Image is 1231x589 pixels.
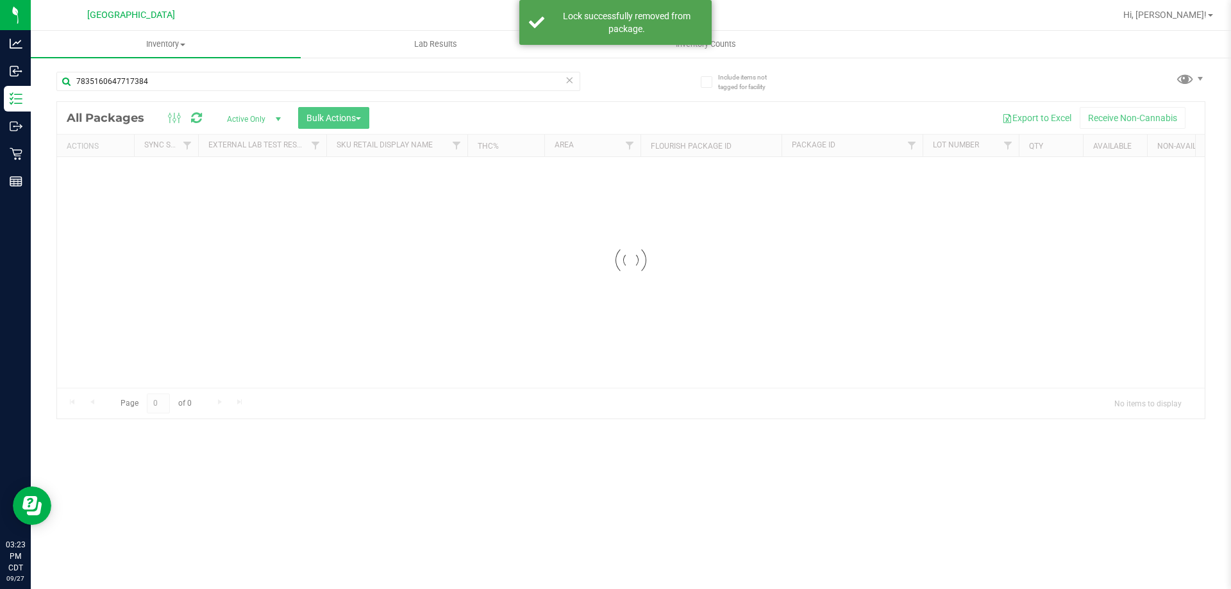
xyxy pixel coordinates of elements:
[1123,10,1207,20] span: Hi, [PERSON_NAME]!
[718,72,782,92] span: Include items not tagged for facility
[31,38,301,50] span: Inventory
[6,539,25,574] p: 03:23 PM CDT
[565,72,574,88] span: Clear
[10,147,22,160] inline-svg: Retail
[87,10,175,21] span: [GEOGRAPHIC_DATA]
[13,486,51,525] iframe: Resource center
[301,31,571,58] a: Lab Results
[6,574,25,583] p: 09/27
[10,92,22,105] inline-svg: Inventory
[56,72,580,91] input: Search Package ID, Item Name, SKU, Lot or Part Number...
[10,175,22,188] inline-svg: Reports
[10,65,22,78] inline-svg: Inbound
[31,31,301,58] a: Inventory
[551,10,702,35] div: Lock successfully removed from package.
[10,37,22,50] inline-svg: Analytics
[10,120,22,133] inline-svg: Outbound
[397,38,474,50] span: Lab Results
